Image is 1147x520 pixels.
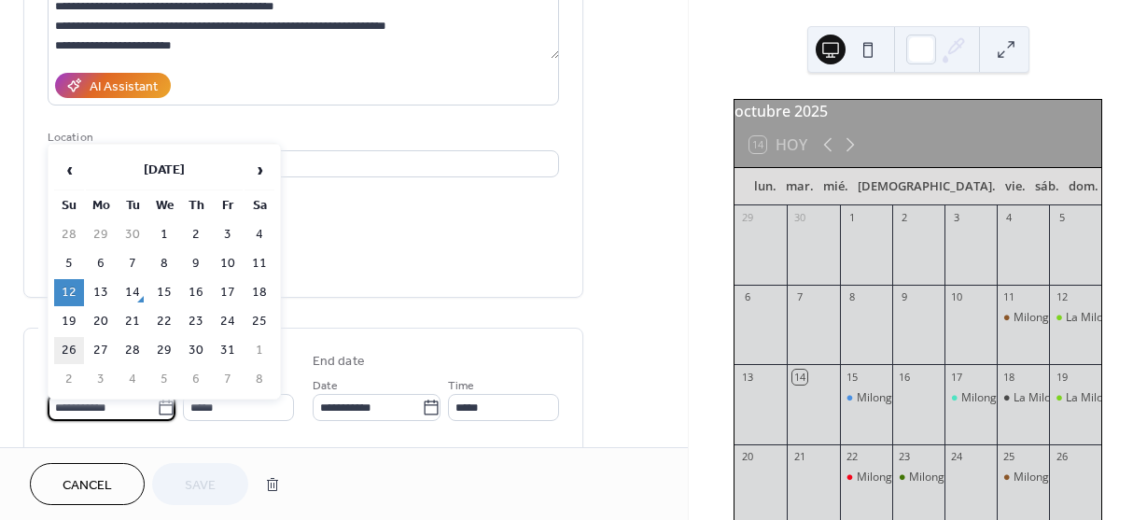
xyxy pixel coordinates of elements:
td: 2 [181,221,211,248]
div: 30 [792,211,806,225]
td: 26 [54,337,84,364]
td: 20 [86,308,116,335]
td: 4 [245,221,274,248]
td: 6 [86,250,116,277]
button: AI Assistant [55,73,171,98]
td: 28 [54,221,84,248]
span: Date [313,376,338,396]
td: 28 [118,337,147,364]
div: 25 [1002,450,1016,464]
span: › [245,151,273,189]
div: 17 [950,370,964,384]
div: 15 [846,370,860,384]
th: Tu [118,192,147,219]
div: 5 [1055,211,1069,225]
div: Milonga A les Amigues [944,390,997,406]
span: Time [448,376,474,396]
div: mié. [818,168,853,205]
div: AI Assistant [90,77,158,97]
div: Milonga La Baldosita [997,470,1049,485]
div: 9 [898,290,912,304]
td: 29 [149,337,179,364]
td: 4 [118,366,147,393]
td: 30 [181,337,211,364]
div: Location [48,128,555,148]
td: 11 [245,250,274,277]
td: 21 [118,308,147,335]
td: 27 [86,337,116,364]
td: 3 [86,366,116,393]
td: 24 [213,308,243,335]
div: 22 [846,450,860,464]
td: 2 [54,366,84,393]
div: 26 [1055,450,1069,464]
div: Milonga Bohemia [840,390,892,406]
div: 13 [740,370,754,384]
div: 14 [792,370,806,384]
th: Sa [245,192,274,219]
div: mar. [781,168,818,205]
td: 12 [54,279,84,306]
div: 7 [792,290,806,304]
td: 5 [149,366,179,393]
th: We [149,192,179,219]
div: Milonga La Malajunta [892,470,944,485]
td: 17 [213,279,243,306]
td: 1 [245,337,274,364]
td: 7 [118,250,147,277]
div: 10 [950,290,964,304]
div: 18 [1002,370,1016,384]
td: 3 [213,221,243,248]
div: Milonga A [PERSON_NAME] [961,390,1104,406]
div: Milonga La Malajunta [909,470,1021,485]
div: La Milonga del Sábado [1014,390,1131,406]
td: 9 [181,250,211,277]
button: Cancel [30,463,145,505]
div: Milonga La Pituca [840,470,892,485]
div: 19 [1055,370,1069,384]
td: 15 [149,279,179,306]
div: Milonga Bohemia [857,390,948,406]
td: 25 [245,308,274,335]
td: 16 [181,279,211,306]
div: [DEMOGRAPHIC_DATA]. [853,168,1000,205]
div: Milonga La Baldosita [1014,310,1122,326]
td: 31 [213,337,243,364]
th: [DATE] [86,150,243,190]
td: 19 [54,308,84,335]
div: Milonga La Baldosita [997,310,1049,326]
div: 2 [898,211,912,225]
div: octubre 2025 [734,100,1101,122]
div: 1 [846,211,860,225]
span: All day [70,445,103,465]
td: 8 [149,250,179,277]
div: La Milonga del Sábado [997,390,1049,406]
div: 24 [950,450,964,464]
td: 18 [245,279,274,306]
span: ‹ [55,151,83,189]
div: 8 [846,290,860,304]
td: 13 [86,279,116,306]
div: La Milonga de Lola [1049,310,1101,326]
div: vie. [1000,168,1030,205]
td: 14 [118,279,147,306]
div: 16 [898,370,912,384]
div: dom. [1064,168,1103,205]
td: 22 [149,308,179,335]
th: Mo [86,192,116,219]
div: 20 [740,450,754,464]
td: 29 [86,221,116,248]
div: La Milonga de Lola [1049,390,1101,406]
div: sáb. [1030,168,1064,205]
div: 11 [1002,290,1016,304]
div: 23 [898,450,912,464]
td: 6 [181,366,211,393]
td: 23 [181,308,211,335]
td: 5 [54,250,84,277]
td: 10 [213,250,243,277]
th: Th [181,192,211,219]
td: 1 [149,221,179,248]
div: 21 [792,450,806,464]
div: 12 [1055,290,1069,304]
